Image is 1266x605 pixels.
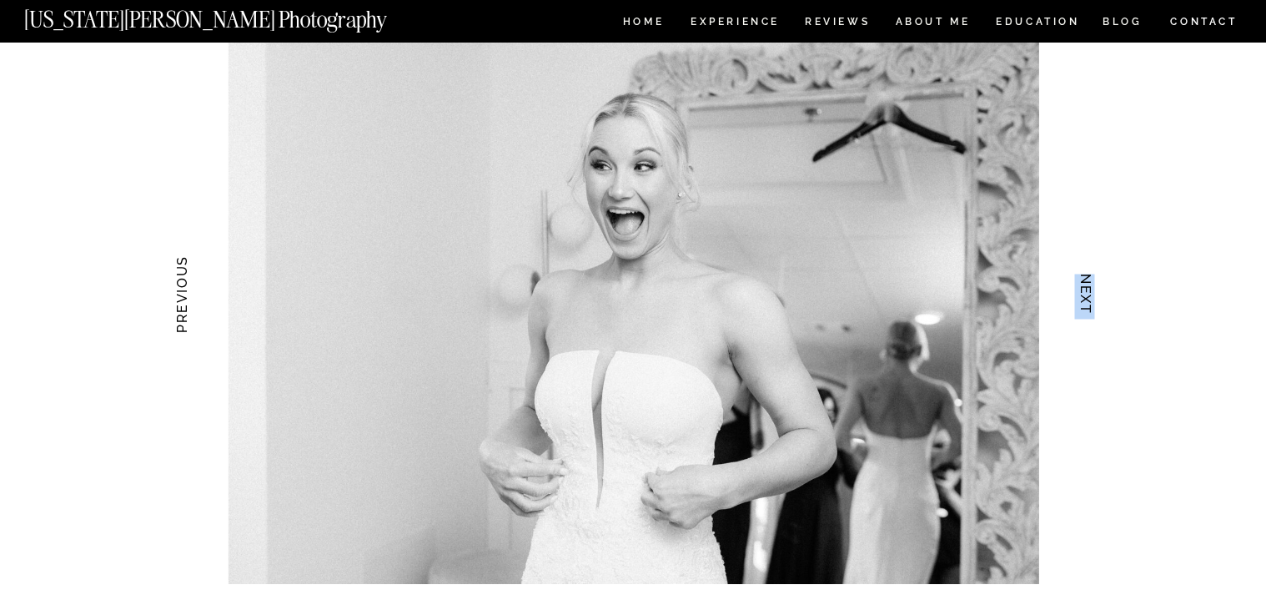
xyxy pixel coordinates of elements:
[173,242,190,347] h3: PREVIOUS
[1103,17,1143,31] a: BLOG
[805,17,867,31] a: REVIEWS
[620,17,667,31] a: HOME
[24,8,443,23] a: [US_STATE][PERSON_NAME] Photography
[1078,242,1095,347] h3: NEXT
[691,17,778,31] a: Experience
[1169,13,1238,31] a: CONTACT
[994,17,1082,31] a: EDUCATION
[895,17,971,31] a: ABOUT ME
